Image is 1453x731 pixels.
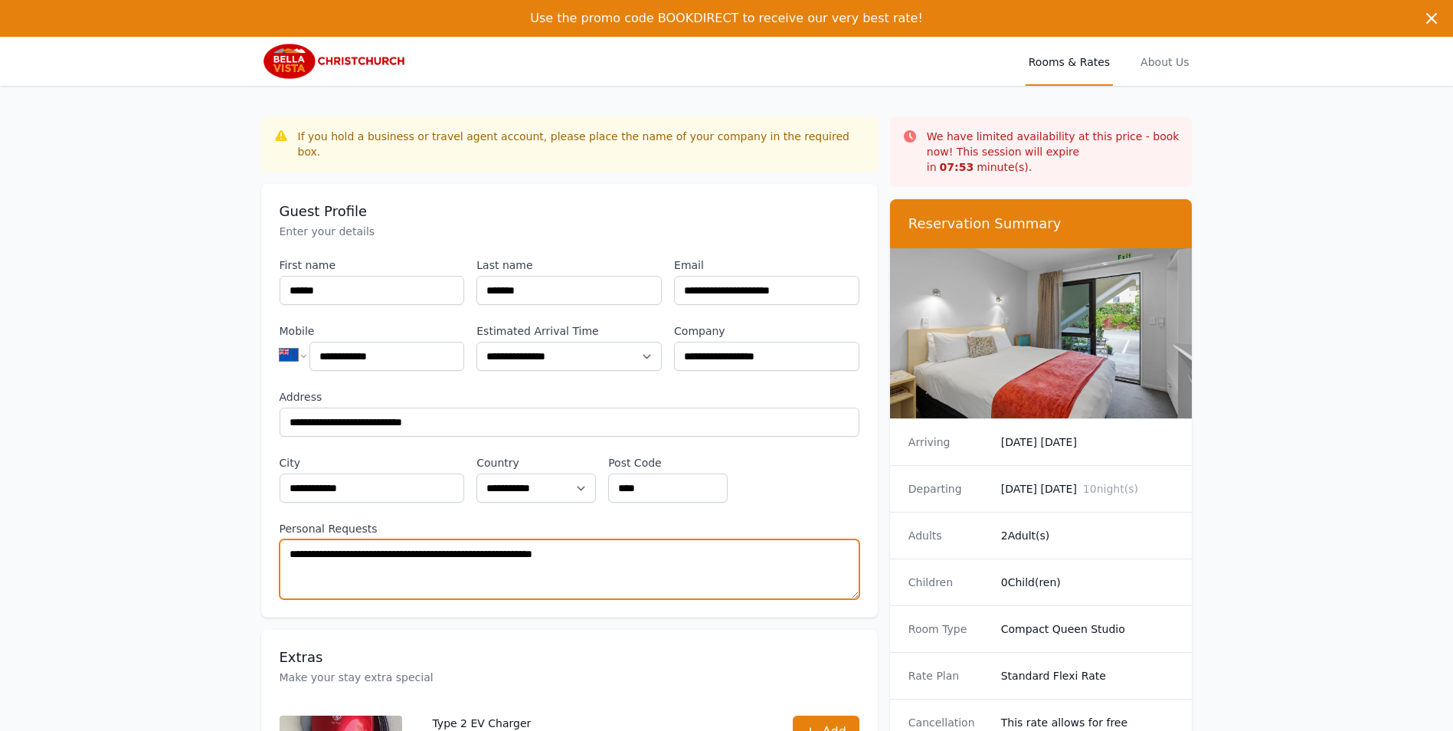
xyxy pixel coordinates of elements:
dd: [DATE] [DATE] [1001,434,1174,450]
strong: 07 : 53 [940,161,974,173]
h3: Extras [280,648,859,667]
label: Mobile [280,323,465,339]
dt: Adults [908,528,989,543]
dd: Standard Flexi Rate [1001,668,1174,683]
label: First name [280,257,465,273]
label: Post Code [608,455,728,470]
label: Last name [476,257,662,273]
dt: Children [908,575,989,590]
label: City [280,455,465,470]
h3: Reservation Summary [908,215,1174,233]
dt: Arriving [908,434,989,450]
label: Address [280,389,859,405]
dt: Rate Plan [908,668,989,683]
p: We have limited availability at this price - book now! This session will expire in minute(s). [927,129,1180,175]
label: Company [674,323,859,339]
label: Country [476,455,596,470]
p: Make your stay extra special [280,670,859,685]
a: About Us [1137,37,1192,86]
span: 10 night(s) [1083,483,1138,495]
label: Personal Requests [280,521,859,536]
label: Email [674,257,859,273]
p: Type 2 EV Charger [433,716,762,731]
span: Use the promo code BOOKDIRECT to receive our very best rate! [530,11,923,25]
p: Enter your details [280,224,859,239]
label: Estimated Arrival Time [476,323,662,339]
a: Rooms & Rates [1026,37,1113,86]
img: Compact Queen Studio [890,248,1193,418]
dd: 0 Child(ren) [1001,575,1174,590]
dt: Departing [908,481,989,497]
dd: Compact Queen Studio [1001,621,1174,637]
dd: 2 Adult(s) [1001,528,1174,543]
dt: Room Type [908,621,989,637]
div: If you hold a business or travel agent account, please place the name of your company in the requ... [298,129,866,159]
dd: [DATE] [DATE] [1001,481,1174,497]
img: Bella Vista Christchurch [261,43,408,80]
h3: Guest Profile [280,202,859,221]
